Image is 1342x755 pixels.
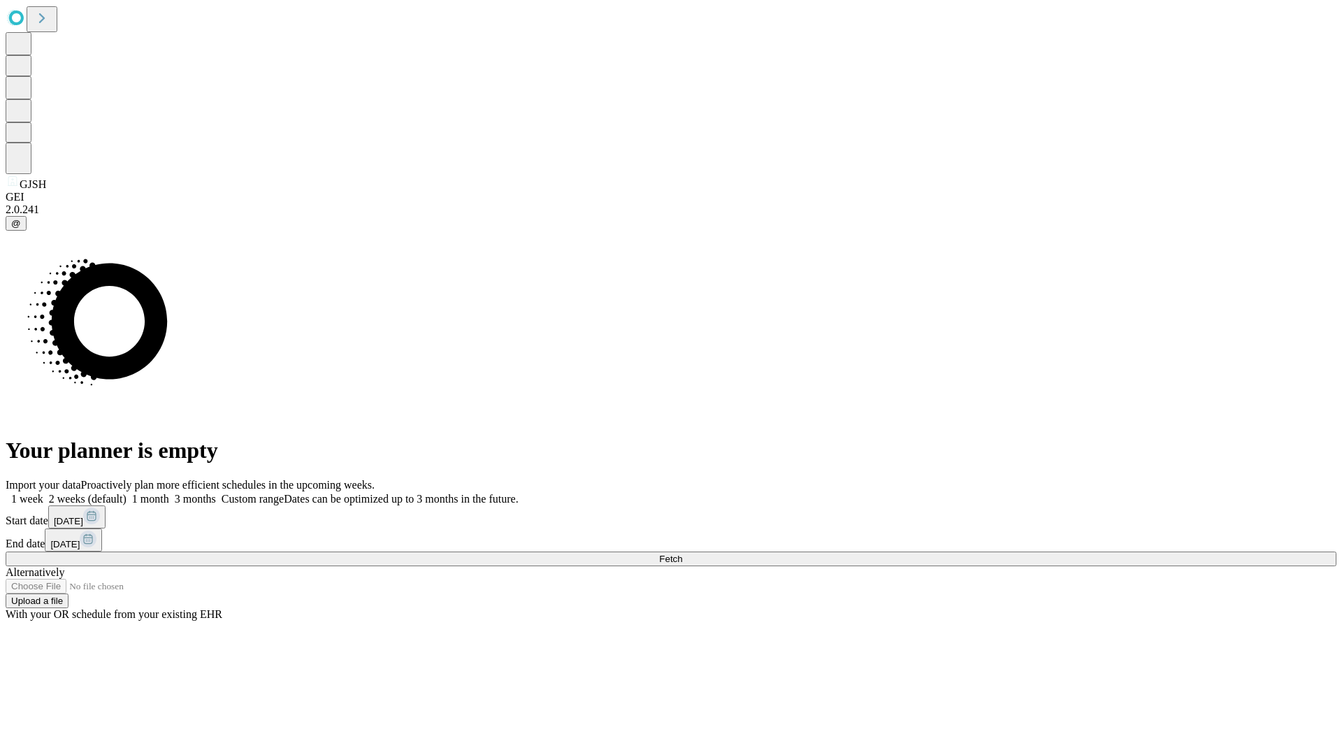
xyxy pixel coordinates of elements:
button: Fetch [6,552,1336,566]
button: [DATE] [45,528,102,552]
div: GEI [6,191,1336,203]
span: @ [11,218,21,229]
button: @ [6,216,27,231]
h1: Your planner is empty [6,438,1336,463]
span: With your OR schedule from your existing EHR [6,608,222,620]
span: Dates can be optimized up to 3 months in the future. [284,493,518,505]
div: End date [6,528,1336,552]
span: Import your data [6,479,81,491]
span: 2 weeks (default) [49,493,127,505]
div: Start date [6,505,1336,528]
span: [DATE] [54,516,83,526]
span: 3 months [175,493,216,505]
span: 1 week [11,493,43,505]
button: Upload a file [6,594,68,608]
span: Alternatively [6,566,64,578]
span: Custom range [222,493,284,505]
span: GJSH [20,178,46,190]
span: [DATE] [50,539,80,549]
span: Fetch [659,554,682,564]
button: [DATE] [48,505,106,528]
span: 1 month [132,493,169,505]
span: Proactively plan more efficient schedules in the upcoming weeks. [81,479,375,491]
div: 2.0.241 [6,203,1336,216]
